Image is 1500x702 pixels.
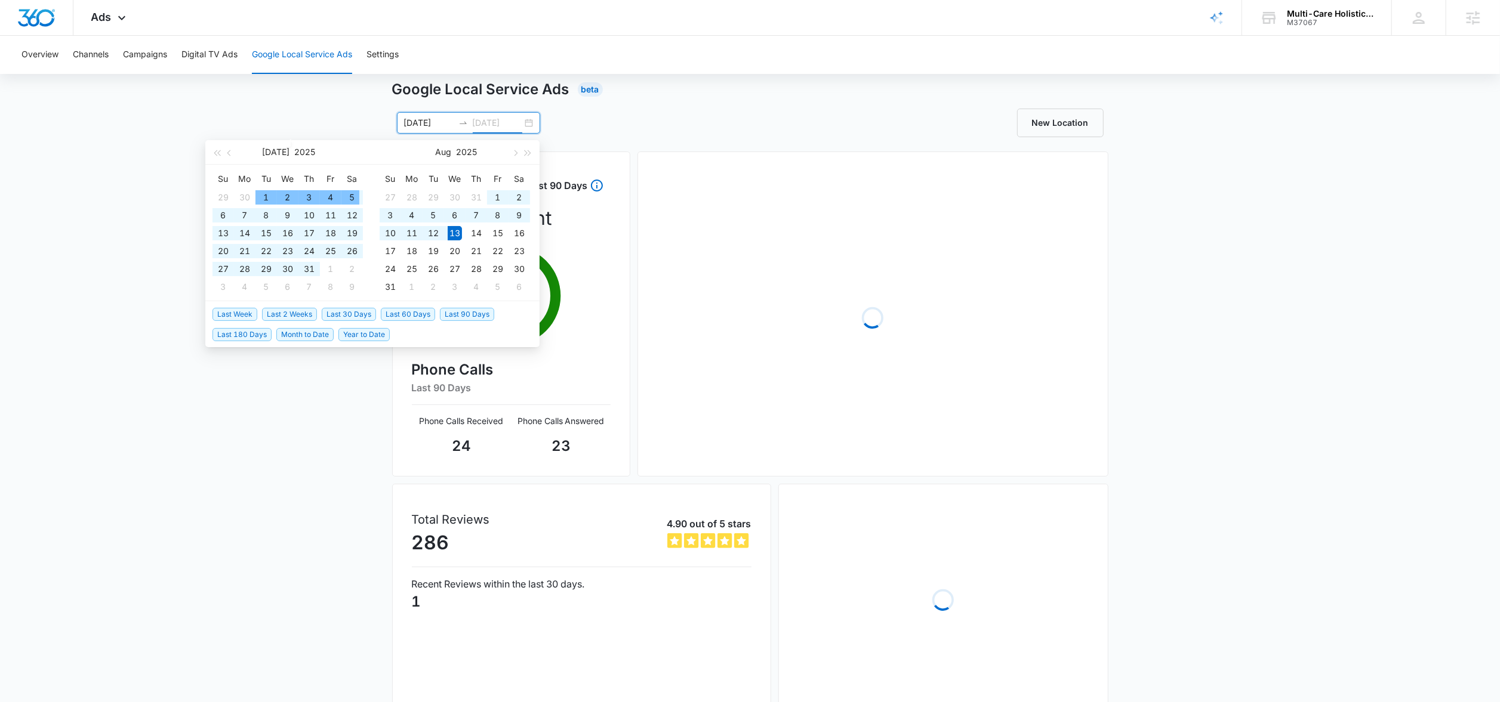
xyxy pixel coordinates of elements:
button: Campaigns [123,36,167,74]
td: 2025-08-31 [380,278,401,296]
td: 2025-08-08 [320,278,341,296]
div: 29 [491,262,505,276]
p: 1 [412,591,751,613]
input: Start date [404,116,454,129]
div: 5 [345,190,359,205]
p: Recent Reviews within the last 30 days. [412,577,751,591]
td: 2025-07-24 [298,242,320,260]
div: 20 [216,244,230,258]
div: 26 [426,262,441,276]
div: Beta [578,82,603,97]
td: 2025-08-09 [341,278,363,296]
td: 2025-07-23 [277,242,298,260]
button: Digital TV Ads [181,36,238,74]
div: 11 [324,208,338,222]
div: 1 [491,190,505,205]
div: 9 [345,280,359,294]
div: 14 [238,226,252,240]
div: 3 [383,208,398,222]
div: 9 [281,208,295,222]
td: 2025-07-30 [277,260,298,278]
td: 2025-06-29 [212,188,234,206]
td: 2025-08-08 [487,206,509,224]
div: 12 [426,226,441,240]
button: 2025 [295,140,316,164]
th: Fr [320,169,341,188]
td: 2025-09-04 [466,278,487,296]
td: 2025-08-26 [423,260,444,278]
div: 7 [469,208,483,222]
td: 2025-07-29 [255,260,277,278]
td: 2025-08-18 [401,242,423,260]
td: 2025-08-28 [466,260,487,278]
button: [DATE] [263,140,290,164]
div: 2 [512,190,526,205]
td: 2025-07-25 [320,242,341,260]
div: 8 [259,208,273,222]
th: Tu [255,169,277,188]
td: 2025-08-06 [444,206,466,224]
div: 12 [345,208,359,222]
td: 2025-08-24 [380,260,401,278]
td: 2025-08-02 [341,260,363,278]
div: 6 [512,280,526,294]
td: 2025-08-13 [444,224,466,242]
td: 2025-07-19 [341,224,363,242]
div: account name [1287,9,1374,18]
td: 2025-08-14 [466,224,487,242]
p: 23 [511,435,611,457]
p: 4.90 out of 5 stars [667,517,751,531]
div: 21 [238,244,252,258]
div: 15 [491,226,505,240]
td: 2025-08-04 [401,206,423,224]
td: 2025-07-09 [277,206,298,224]
th: Su [380,169,401,188]
div: 18 [405,244,419,258]
td: 2025-08-11 [401,224,423,242]
div: 22 [491,244,505,258]
td: 2025-07-31 [466,188,487,206]
td: 2025-08-03 [212,278,234,296]
td: 2025-08-20 [444,242,466,260]
td: 2025-08-19 [423,242,444,260]
div: 3 [216,280,230,294]
td: 2025-08-06 [277,278,298,296]
td: 2025-08-21 [466,242,487,260]
td: 2025-09-01 [401,278,423,296]
div: 29 [259,262,273,276]
div: 17 [383,244,398,258]
div: 5 [259,280,273,294]
td: 2025-07-05 [341,188,363,206]
h6: Last 90 Days [412,381,611,395]
td: 2025-07-13 [212,224,234,242]
td: 2025-07-17 [298,224,320,242]
span: Month to Date [276,328,334,341]
div: 23 [281,244,295,258]
div: 2 [281,190,295,205]
td: 2025-06-30 [234,188,255,206]
a: New Location [1017,109,1104,137]
th: Sa [509,169,530,188]
div: 6 [448,208,462,222]
td: 2025-08-17 [380,242,401,260]
td: 2025-09-03 [444,278,466,296]
div: 2 [345,262,359,276]
td: 2025-07-20 [212,242,234,260]
td: 2025-08-09 [509,206,530,224]
td: 2025-08-01 [320,260,341,278]
div: 4 [469,280,483,294]
th: Th [466,169,487,188]
td: 2025-08-07 [466,206,487,224]
input: End date [473,116,522,129]
div: 29 [426,190,441,205]
span: swap-right [458,118,468,128]
div: 15 [259,226,273,240]
div: 1 [324,262,338,276]
div: 26 [345,244,359,258]
td: 2025-09-05 [487,278,509,296]
div: 30 [281,262,295,276]
div: 3 [448,280,462,294]
th: We [277,169,298,188]
td: 2025-08-07 [298,278,320,296]
th: Th [298,169,320,188]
